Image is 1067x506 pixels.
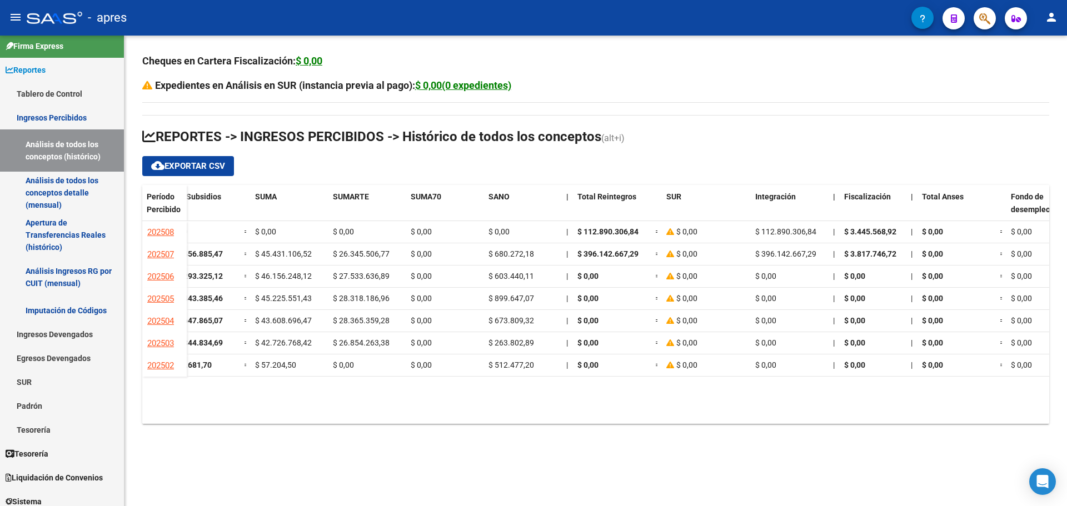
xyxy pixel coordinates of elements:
span: $ 0,00 [1011,294,1032,303]
span: $ 28.365.359,28 [333,316,390,325]
div: Open Intercom Messenger [1029,468,1056,495]
span: $ 0,00 [844,294,865,303]
span: | [911,294,913,303]
datatable-header-cell: Período Percibido [142,185,187,232]
span: $ 0,00 [844,272,865,280]
span: $ 43.608.696,47 [255,316,312,325]
span: 202508 [147,227,174,237]
span: $ 0,00 [1011,316,1032,325]
span: $ 74.443.385,46 [166,294,223,303]
span: $ 0,00 [676,338,697,347]
span: | [911,316,913,325]
div: $ 0,00(0 expedientes) [415,78,511,93]
span: (alt+i) [601,133,625,143]
span: $ 396.142.667,29 [577,249,639,258]
span: $ 0,00 [577,316,599,325]
span: $ 0,00 [922,338,943,347]
span: 202505 [147,294,174,304]
span: | [566,249,568,258]
span: Total Anses [922,192,964,201]
span: | [566,227,568,236]
span: $ 0,00 [922,316,943,325]
span: $ 0,00 [577,272,599,280]
span: $ 569.681,70 [166,360,212,369]
span: | [833,192,835,201]
span: | [566,192,569,201]
span: $ 0,00 [755,338,776,347]
span: $ 680.272,18 [488,249,534,258]
span: $ 0,00 [844,338,865,347]
span: $ 512.477,20 [488,360,534,369]
span: SUMARTE [333,192,369,201]
span: = [244,249,248,258]
span: SUR [666,192,681,201]
div: $ 0,00 [296,53,322,69]
span: = [244,360,248,369]
span: = [244,338,248,347]
span: $ 72.647.865,07 [166,316,223,325]
span: Fondo de desempleo [1011,192,1050,214]
span: = [1000,272,1004,280]
datatable-header-cell: SUMA [251,185,328,232]
span: = [655,360,660,369]
span: $ 0,00 [844,316,865,325]
span: | [833,294,835,303]
span: Total Subsidios [166,192,221,201]
span: $ 0,00 [411,360,432,369]
span: $ 26.854.263,38 [333,338,390,347]
span: $ 0,00 [1011,272,1032,280]
span: = [244,272,248,280]
span: = [244,316,248,325]
span: = [655,294,660,303]
datatable-header-cell: | [829,185,840,232]
span: $ 3.817.746,72 [844,249,896,258]
span: - apres [88,6,127,30]
span: $ 0,00 [411,338,432,347]
span: $ 0,00 [844,360,865,369]
span: | [566,316,568,325]
span: Fiscalización [844,192,891,201]
span: 202504 [147,316,174,326]
span: $ 0,00 [333,360,354,369]
span: $ 0,00 [676,316,697,325]
datatable-header-cell: Total Reintegros [573,185,651,232]
span: $ 0,00 [255,227,276,236]
span: | [833,272,835,280]
span: | [911,338,913,347]
span: $ 0,00 [577,338,599,347]
span: Total Reintegros [577,192,636,201]
span: $ 0,00 [1011,227,1032,236]
button: Exportar CSV [142,156,234,176]
span: $ 112.890.306,84 [755,227,816,236]
span: $ 0,00 [676,294,697,303]
span: Firma Express [6,40,63,52]
span: = [1000,360,1004,369]
span: | [833,360,835,369]
span: $ 0,00 [1011,338,1032,347]
span: | [566,272,568,280]
span: | [566,338,568,347]
datatable-header-cell: | [562,185,573,232]
span: $ 0,00 [922,360,943,369]
span: 202506 [147,272,174,282]
span: Reportes [6,64,46,76]
datatable-header-cell: SANO [484,185,562,232]
span: $ 0,00 [676,227,697,236]
span: $ 26.345.506,77 [333,249,390,258]
span: $ 57.204,50 [255,360,296,369]
span: $ 0,00 [755,272,776,280]
span: | [911,272,913,280]
span: $ 74.293.325,12 [166,272,223,280]
datatable-header-cell: Total Subsidios [162,185,240,232]
span: = [655,272,660,280]
span: $ 0,00 [411,316,432,325]
span: $ 0,00 [411,227,432,236]
span: $ 72.456.885,47 [166,249,223,258]
span: $ 0,00 [411,272,432,280]
span: $ 3.445.568,92 [844,227,896,236]
span: $ 396.142.667,29 [755,249,816,258]
span: $ 0,00 [333,227,354,236]
span: $ 45.225.551,43 [255,294,312,303]
datatable-header-cell: SUMA70 [406,185,484,232]
span: | [566,360,568,369]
